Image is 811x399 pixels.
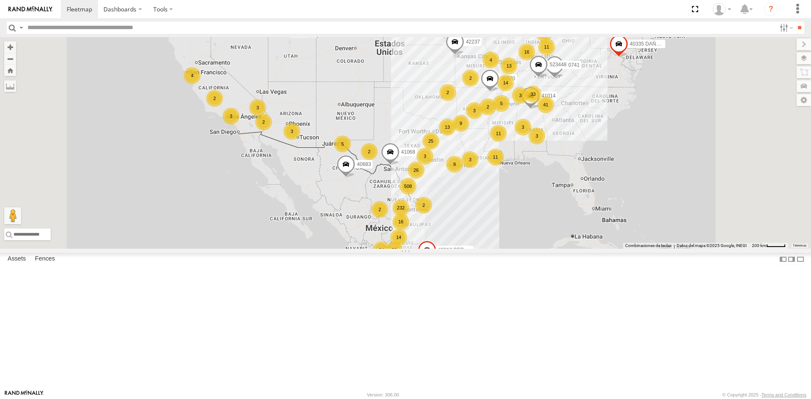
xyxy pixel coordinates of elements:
div: 2 [479,98,496,115]
div: 3 [528,128,545,144]
div: 2 [371,201,388,218]
div: 11 [538,38,555,55]
span: 42313 PERDIDO [438,247,476,253]
div: 3 [249,99,266,116]
span: 42237 [466,39,480,45]
span: 40741 [566,62,580,68]
div: 3 [466,102,483,119]
span: 200 km [752,243,766,248]
i: ? [764,3,778,16]
div: 3 [512,87,529,104]
div: 25 [422,133,439,149]
span: 40683 [357,161,371,167]
div: 9 [452,115,469,132]
button: Zoom out [4,53,16,65]
div: 11 [490,125,507,142]
div: 2 [462,70,479,87]
div: 508 [400,178,416,195]
div: 16 [392,213,409,230]
div: Version: 306.00 [367,392,399,397]
div: 5 [493,95,510,112]
label: Measure [4,80,16,92]
label: Dock Summary Table to the Left [779,253,787,265]
div: 3 [223,108,239,125]
button: Arrastra al hombrecito al mapa para abrir Street View [4,207,21,224]
button: Zoom Home [4,65,16,76]
span: 523448 [550,62,566,68]
div: 3 [462,151,479,168]
div: 2 [255,114,272,130]
span: 41068 [401,149,415,155]
img: rand-logo.svg [8,6,52,12]
span: 41014 [542,92,555,98]
label: Map Settings [797,94,811,106]
div: 16 [518,43,535,60]
label: Search Filter Options [776,22,795,34]
button: Combinaciones de teclas [625,243,672,249]
label: Hide Summary Table [796,253,805,265]
span: 40370 [501,76,515,81]
div: 41 [537,96,554,113]
div: 3 [416,148,433,165]
span: Datos del mapa ©2025 Google, INEGI [677,243,747,248]
div: 4 [184,67,201,84]
div: 33 [525,86,542,103]
div: 4 [482,52,499,68]
div: 24 [373,242,390,258]
label: Search Query [18,22,24,34]
div: 2 [206,90,223,107]
div: 2 [439,84,456,101]
div: 13 [501,57,517,74]
div: 14 [497,74,514,91]
div: © Copyright 2025 - [722,392,806,397]
div: 232 [392,199,409,216]
div: 3 [514,119,531,136]
a: Términos (se abre en una nueva pestaña) [793,244,806,247]
div: 13 [439,119,456,136]
a: Terms and Conditions [762,392,806,397]
div: Miguel Cantu [710,3,734,16]
span: 40335 DAÑADO [630,41,667,47]
div: 5 [334,136,351,152]
a: Visit our Website [5,391,44,399]
button: Escala del mapa: 200 km por 42 píxeles [749,243,788,249]
label: Assets [3,253,30,265]
label: Fences [31,253,59,265]
div: 14 [390,229,407,246]
div: 26 [408,162,425,179]
div: 9 [446,156,463,173]
div: 11 [487,149,504,166]
div: 15 [536,24,552,41]
div: 2 [361,143,378,160]
label: Dock Summary Table to the Right [787,253,796,265]
div: 3 [283,123,300,140]
button: Zoom in [4,41,16,53]
div: 2 [415,197,432,214]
